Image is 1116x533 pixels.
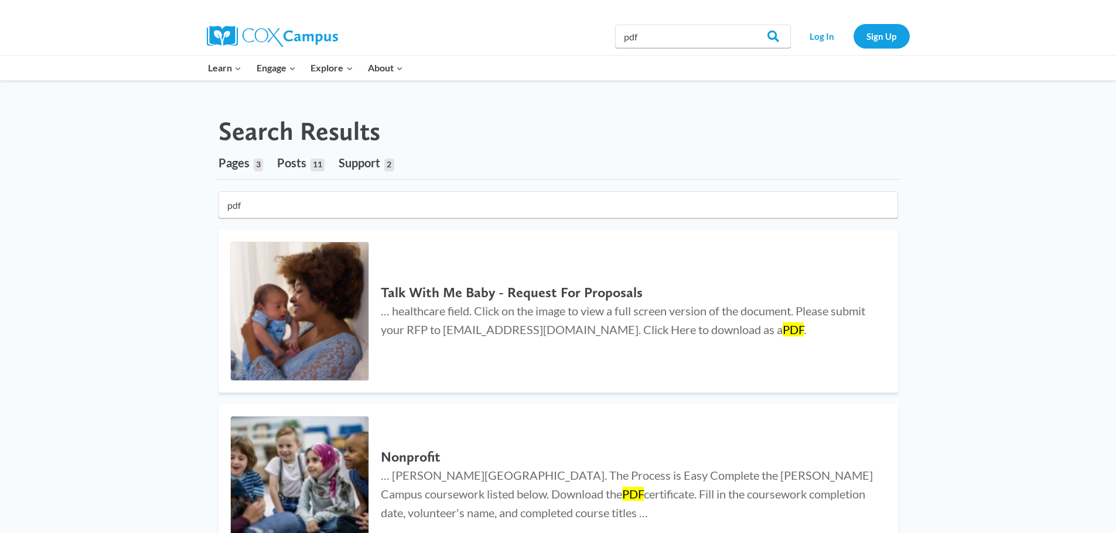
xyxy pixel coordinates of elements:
nav: Primary Navigation [201,56,411,80]
span: About [368,60,403,75]
a: Sign Up [854,24,910,48]
img: Talk With Me Baby - Request For Proposals [231,242,369,380]
h1: Search Results [219,116,380,147]
span: Engage [257,60,296,75]
nav: Secondary Navigation [797,24,910,48]
span: … [PERSON_NAME][GEOGRAPHIC_DATA]. The Process is Easy Complete the [PERSON_NAME] Campus coursewor... [381,468,873,520]
span: 11 [310,159,325,171]
input: Search for... [219,191,898,218]
h2: Talk With Me Baby - Request For Proposals [381,284,874,301]
span: Learn [208,60,241,75]
span: 3 [254,159,263,171]
a: Support2 [339,146,394,179]
span: Posts [277,156,306,170]
mark: PDF [622,487,644,501]
a: Talk With Me Baby - Request For Proposals Talk With Me Baby - Request For Proposals … healthcare ... [219,230,898,393]
span: Pages [219,156,250,170]
h2: Nonprofit [381,449,874,466]
a: Posts11 [277,146,325,179]
span: Explore [310,60,353,75]
span: … healthcare field. Click on the image to view a full screen version of the document. Please subm... [381,304,865,336]
mark: PDF [783,322,804,336]
span: Support [339,156,380,170]
a: Log In [797,24,848,48]
input: Search Cox Campus [615,25,791,48]
a: Pages3 [219,146,263,179]
span: 2 [384,159,394,171]
img: Cox Campus [207,26,338,47]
